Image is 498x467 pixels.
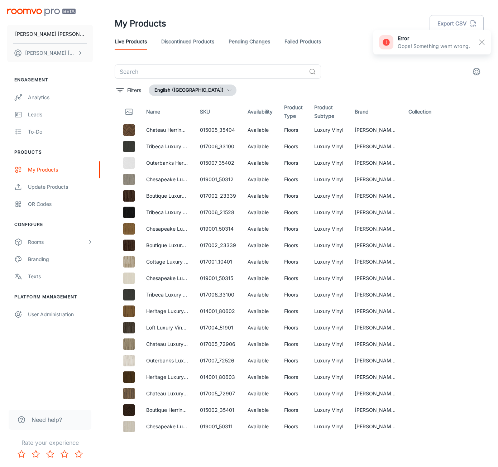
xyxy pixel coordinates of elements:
td: Available [242,155,278,171]
a: Chateau Luxury Vinyl Flooring, Smoke [146,341,235,347]
a: Chateau Luxury Vinyl Flooring, [GEOGRAPHIC_DATA] [146,390,270,396]
td: Luxury Vinyl [308,155,349,171]
td: Available [242,171,278,188]
div: My Products [28,166,93,174]
a: Failed Products [284,33,321,50]
td: Luxury Vinyl [308,237,349,254]
td: Available [242,188,278,204]
td: 017005_72906 [194,336,242,352]
td: Available [242,336,278,352]
button: [PERSON_NAME] [PERSON_NAME] [7,44,93,62]
td: [PERSON_NAME] [PERSON_NAME] [349,221,403,237]
td: [PERSON_NAME] [PERSON_NAME] [349,188,403,204]
td: Available [242,122,278,138]
td: 017007_72526 [194,352,242,369]
button: Rate 3 star [43,447,57,461]
td: Available [242,287,278,303]
td: Luxury Vinyl [308,352,349,369]
td: Available [242,303,278,319]
button: English ([GEOGRAPHIC_DATA]) [149,85,236,96]
td: Floors [278,204,308,221]
div: Branding [28,255,93,263]
td: [PERSON_NAME] [PERSON_NAME] [349,385,403,402]
td: Available [242,221,278,237]
button: Rate 4 star [57,447,72,461]
td: [PERSON_NAME] [PERSON_NAME] [349,204,403,221]
button: Rate 1 star [14,447,29,461]
div: QR Codes [28,200,93,208]
td: Floors [278,336,308,352]
td: 015002_35401 [194,402,242,418]
a: Loft Luxury Vinyl Flooring, Espresso [146,324,230,331]
div: Analytics [28,93,93,101]
td: Floors [278,319,308,336]
td: Luxury Vinyl [308,270,349,287]
td: [PERSON_NAME] [PERSON_NAME] [349,402,403,418]
td: Floors [278,369,308,385]
td: Floors [278,237,308,254]
td: Luxury Vinyl [308,319,349,336]
th: Name [140,102,194,122]
p: Filters [127,86,141,94]
td: Available [242,138,278,155]
a: Tribeca Luxury Vinyl Flooring, Raven [146,143,232,149]
td: 019001_50312 [194,171,242,188]
a: Live Products [115,33,147,50]
td: Available [242,385,278,402]
td: Floors [278,138,308,155]
button: [PERSON_NAME] [PERSON_NAME] [7,25,93,43]
a: Boutique Luxury Vinyl Flooring, Walnut [146,242,236,248]
td: Floors [278,171,308,188]
td: [PERSON_NAME] [PERSON_NAME] [349,352,403,369]
td: Floors [278,254,308,270]
td: 017006_33100 [194,287,242,303]
div: Texts [28,273,93,280]
button: Rate 2 star [29,447,43,461]
a: Heritage Luxury Vinyl Flooring, Kona [146,374,231,380]
td: Floors [278,385,308,402]
th: Collection [403,102,440,122]
td: [PERSON_NAME] [PERSON_NAME] [349,237,403,254]
td: Luxury Vinyl [308,303,349,319]
td: [PERSON_NAME] [PERSON_NAME] [349,171,403,188]
p: [PERSON_NAME] [PERSON_NAME] [15,30,85,38]
div: To-do [28,128,93,136]
a: Chesapeake Luxury Vinyl Flooring, Dune [146,275,241,281]
div: User Administration [28,310,93,318]
a: Heritage Luxury Vinyl Flooring, Golden [146,308,236,314]
td: Luxury Vinyl [308,221,349,237]
td: Luxury Vinyl [308,385,349,402]
div: Leads [28,111,93,119]
td: Luxury Vinyl [308,138,349,155]
td: Luxury Vinyl [308,336,349,352]
button: Rate 5 star [72,447,86,461]
img: Roomvo PRO Beta [7,9,76,16]
a: Chesapeake Luxury Vinyl Flooring, Saddle [146,226,245,232]
button: Export CSV [430,15,484,32]
td: Floors [278,418,308,435]
td: Luxury Vinyl [308,171,349,188]
td: 017002_23339 [194,188,242,204]
a: Chesapeake Luxury Vinyl Flooring, Dockside [146,176,251,182]
td: Available [242,270,278,287]
td: Available [242,237,278,254]
td: Luxury Vinyl [308,402,349,418]
td: [PERSON_NAME] [PERSON_NAME] [349,155,403,171]
div: Rooms [28,238,87,246]
td: 015005_35404 [194,122,242,138]
td: 014001_80603 [194,369,242,385]
td: [PERSON_NAME] [PERSON_NAME] [349,287,403,303]
th: SKU [194,102,242,122]
h1: My Products [115,17,166,30]
td: Luxury Vinyl [308,369,349,385]
span: Need help? [32,415,62,424]
td: [PERSON_NAME] [PERSON_NAME] [349,418,403,435]
th: Product Subtype [308,102,349,122]
td: [PERSON_NAME] [PERSON_NAME] [349,303,403,319]
td: 017002_23339 [194,237,242,254]
td: 014001_80602 [194,303,242,319]
td: Luxury Vinyl [308,204,349,221]
a: Chesapeake Luxury Vinyl Flooring, Opal [146,423,240,429]
a: Tribeca Luxury Vinyl Flooring, Raven [146,292,232,298]
svg: Thumbnail [125,107,133,116]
